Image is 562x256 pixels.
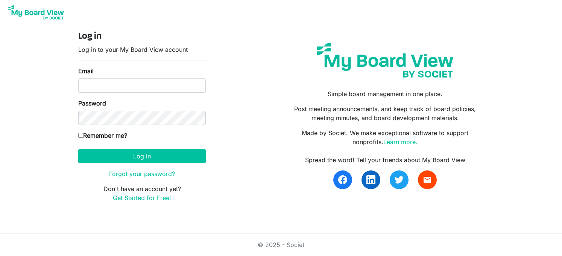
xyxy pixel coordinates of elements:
[6,3,66,22] img: My Board View Logo
[78,66,94,75] label: Email
[78,149,206,163] button: Log in
[113,194,171,202] a: Get Started for Free!
[423,175,432,184] span: email
[78,99,106,108] label: Password
[287,155,484,164] div: Spread the word! Tell your friends about My Board View
[78,31,206,42] h4: Log in
[78,131,127,140] label: Remember me?
[78,133,83,138] input: Remember me?
[109,170,175,178] a: Forgot your password?
[418,170,437,189] a: email
[287,104,484,122] p: Post meeting announcements, and keep track of board policies, meeting minutes, and board developm...
[338,175,347,184] img: facebook.svg
[366,175,375,184] img: linkedin.svg
[78,45,206,54] p: Log in to your My Board View account
[383,138,418,146] a: Learn more.
[287,89,484,98] p: Simple board management in one place.
[287,128,484,146] p: Made by Societ. We make exceptional software to support nonprofits.
[395,175,404,184] img: twitter.svg
[78,184,206,202] p: Don't have an account yet?
[311,37,459,83] img: my-board-view-societ.svg
[258,241,304,248] a: © 2025 - Societ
